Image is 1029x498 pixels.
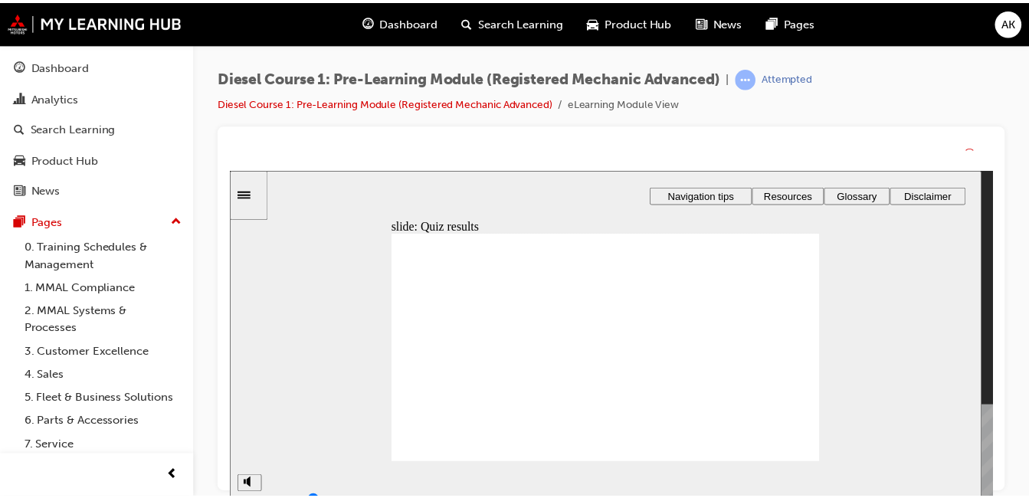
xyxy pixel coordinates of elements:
a: 5. Fleet & Business Solutions [18,387,189,411]
a: 4. Sales [18,363,189,387]
span: Navigation tips [443,20,510,31]
input: volume [9,326,108,338]
span: search-icon [467,12,477,31]
a: pages-iconPages [762,6,836,38]
span: car-icon [14,153,25,167]
a: 1. MMAL Compliance [18,276,189,300]
span: guage-icon [366,12,378,31]
span: Dashboard [384,13,442,31]
a: Diesel Course 1: Pre-Learning Module (Registered Mechanic Advanced) [220,97,559,110]
span: | [734,69,737,87]
div: Product Hub [31,151,99,169]
span: News [721,13,750,31]
a: 3. Customer Excellence [18,340,189,364]
div: Analytics [31,89,79,106]
div: Dashboard [31,57,90,75]
span: car-icon [594,12,605,31]
span: Glossary [614,20,654,31]
a: 6. Parts & Accessories [18,410,189,434]
button: DashboardAnalyticsSearch LearningProduct HubNews [6,49,189,208]
div: misc controls [8,293,31,343]
span: Product Hub [611,13,679,31]
span: learningRecordVerb_ATTEMPT-icon [743,67,764,88]
span: Resources [540,20,589,31]
span: news-icon [703,12,715,31]
a: guage-iconDashboard [354,6,454,38]
a: Dashboard [6,52,189,80]
span: AK [1013,13,1027,31]
button: Glossary [601,17,667,34]
span: pages-icon [775,12,786,31]
div: Search Learning [31,120,116,137]
div: Attempted [770,70,821,85]
span: Pages [792,13,824,31]
span: news-icon [14,184,25,198]
span: up-icon [172,211,183,231]
a: Analytics [6,84,189,112]
span: search-icon [14,122,25,136]
span: chart-icon [14,91,25,105]
div: News [31,182,61,199]
button: Navigation tips [424,17,528,34]
a: 0. Training Schedules & Management [18,235,189,276]
span: Disclaimer [682,20,729,31]
a: search-iconSearch Learning [454,6,582,38]
a: 7. Service [18,434,189,457]
button: Resources [528,17,601,34]
img: mmal [8,11,184,31]
a: news-iconNews [691,6,762,38]
button: Pages [6,208,189,236]
span: pages-icon [14,215,25,229]
button: volume [8,306,32,324]
button: Disclaimer [667,17,744,34]
span: guage-icon [14,60,25,74]
a: Search Learning [6,114,189,143]
div: Pages [31,213,63,231]
li: eLearning Module View [574,95,687,113]
span: prev-icon [169,467,180,487]
a: 2. MMAL Systems & Processes [18,300,189,340]
span: Search Learning [483,13,569,31]
a: News [6,176,189,205]
a: Product Hub [6,146,189,174]
span: Diesel Course 1: Pre-Learning Module (Registered Mechanic Advanced) [220,69,728,87]
a: car-iconProduct Hub [582,6,691,38]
